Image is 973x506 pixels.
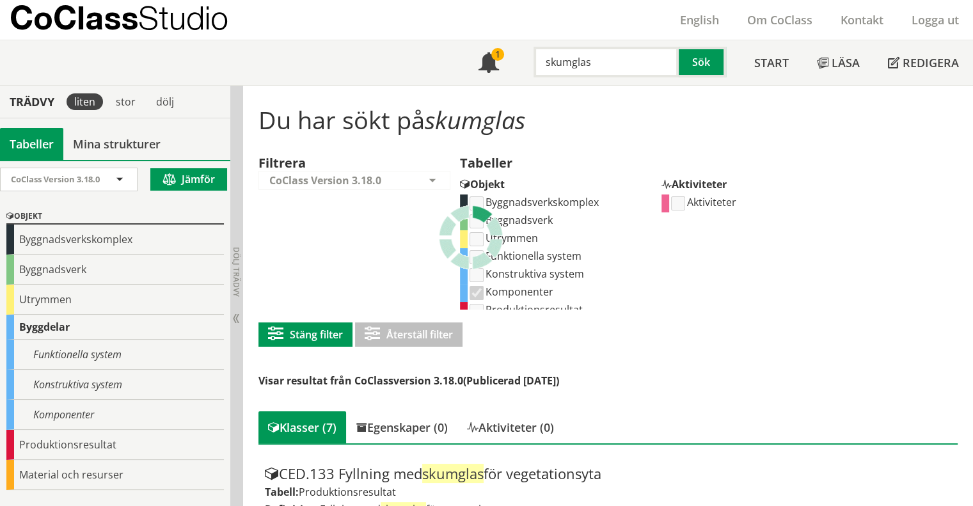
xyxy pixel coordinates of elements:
div: Byggnadsverkskomplex [6,225,224,255]
span: Visar resultat från CoClassversion 3.18.0 [258,374,463,388]
label: Byggnadsverk [468,213,553,227]
span: skumglas [425,103,525,136]
button: Stäng filter [258,322,352,347]
label: Produktionsresultat [468,303,583,317]
input: Konstruktiva system [470,268,484,282]
div: Produktionsresultat [6,430,224,460]
div: Konstruktiva system [6,370,224,400]
div: Funktionella system [6,340,224,370]
a: 1 [464,40,513,85]
div: liten [67,93,103,110]
label: Konstruktiva system [468,267,584,281]
a: English [666,12,733,28]
div: Egenskaper (0) [346,411,457,443]
h1: Du har sökt på [258,106,958,134]
div: Aktiviteter [661,171,853,194]
span: Notifikationer [479,54,499,74]
span: Redigera [903,55,959,70]
input: Komponenter [470,286,484,300]
div: dölj [148,93,182,110]
label: Byggnadsverkskomplex [468,195,599,209]
a: Logga ut [898,12,973,28]
input: Aktiviteter [671,196,685,210]
div: Objekt [6,209,224,225]
div: Komponenter [6,400,224,430]
div: stor [108,93,143,110]
input: Produktionsresultat [470,304,484,318]
div: 1 [491,48,504,61]
a: Redigera [874,40,973,85]
div: Objekt [460,171,652,194]
span: Dölj trädvy [231,247,242,297]
span: Produktionsresultat [299,485,396,499]
a: Om CoClass [733,12,827,28]
div: Byggdelar [6,315,224,340]
label: Utrymmen [468,231,538,245]
label: Tabell: [265,485,299,499]
span: (Publicerad [DATE]) [463,374,559,388]
div: Byggnadsverk [6,255,224,285]
div: Trädvy [3,95,61,109]
div: Utrymmen [6,285,224,315]
a: Mina strukturer [63,128,170,160]
input: Sök [534,47,679,77]
span: Läsa [832,55,860,70]
input: Byggnadsverkskomplex [470,196,484,210]
a: Start [740,40,803,85]
span: Start [754,55,789,70]
p: CoClass [10,10,228,25]
span: CoClass Version 3.18.0 [269,173,381,187]
label: Filtrera [258,154,306,171]
span: skumglas [422,464,484,483]
label: Komponenter [468,285,553,299]
label: Aktiviteter [669,195,736,209]
label: Tabeller [460,154,512,175]
div: CED.133 Fyllning med för vegetationsyta [265,466,965,482]
a: Kontakt [827,12,898,28]
img: Laddar [439,205,503,269]
div: Material och resurser [6,460,224,490]
button: Sök [679,47,726,77]
div: Klasser (7) [258,411,346,443]
div: Aktiviteter (0) [457,411,564,443]
button: Jämför [150,168,227,191]
span: CoClass Version 3.18.0 [11,173,100,185]
label: Funktionella system [468,249,581,263]
a: Läsa [803,40,874,85]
